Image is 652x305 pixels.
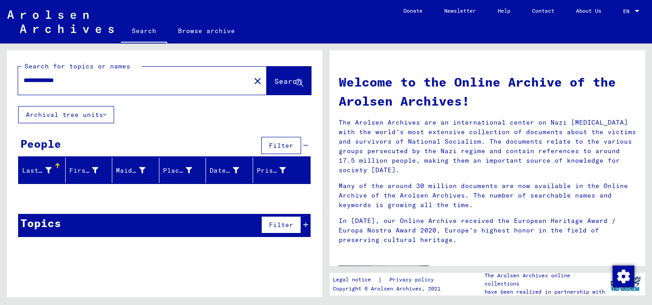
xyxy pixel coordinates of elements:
[484,271,606,288] p: The Arolsen Archives online collections
[333,285,445,293] p: Copyright © Arolsen Archives, 2021
[69,163,112,178] div: First Name
[613,266,634,287] img: Change consent
[269,221,293,229] span: Filter
[22,163,65,178] div: Last Name
[339,118,636,175] p: The Arolsen Archives are an international center on Nazi [MEDICAL_DATA] with the world’s most ext...
[210,166,239,175] div: Date of Birth
[20,136,61,152] div: People
[7,10,114,33] img: Arolsen_neg.svg
[261,216,301,233] button: Filter
[116,166,145,175] div: Maiden Name
[252,76,263,87] mat-icon: close
[163,166,192,175] div: Place of Birth
[22,166,52,175] div: Last Name
[484,288,606,296] p: have been realized in partnership with
[24,62,130,70] mat-label: Search for topics or names
[210,163,253,178] div: Date of Birth
[257,163,300,178] div: Prisoner #
[249,72,267,90] button: Clear
[609,272,642,295] img: yv_logo.png
[261,137,301,154] button: Filter
[274,77,302,86] span: Search
[339,73,636,111] h1: Welcome to the Online Archive of the Arolsen Archives!
[257,166,286,175] div: Prisoner #
[206,158,253,183] mat-header-cell: Date of Birth
[159,158,206,183] mat-header-cell: Place of Birth
[116,163,159,178] div: Maiden Name
[18,106,114,123] button: Archival tree units
[333,275,445,285] div: |
[269,141,293,150] span: Filter
[267,67,311,95] button: Search
[253,158,311,183] mat-header-cell: Prisoner #
[339,181,636,210] p: Many of the around 30 million documents are now available in the Online Archive of the Arolsen Ar...
[623,8,633,15] span: EN
[382,275,445,285] a: Privacy policy
[121,20,167,44] a: Search
[333,275,378,285] a: Legal notice
[163,163,206,178] div: Place of Birth
[112,158,159,183] mat-header-cell: Maiden Name
[167,20,246,42] a: Browse archive
[339,216,636,245] p: In [DATE], our Online Archive received the European Heritage Award / Europa Nostra Award 2020, Eu...
[66,158,113,183] mat-header-cell: First Name
[69,166,99,175] div: First Name
[19,158,66,183] mat-header-cell: Last Name
[20,215,61,231] div: Topics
